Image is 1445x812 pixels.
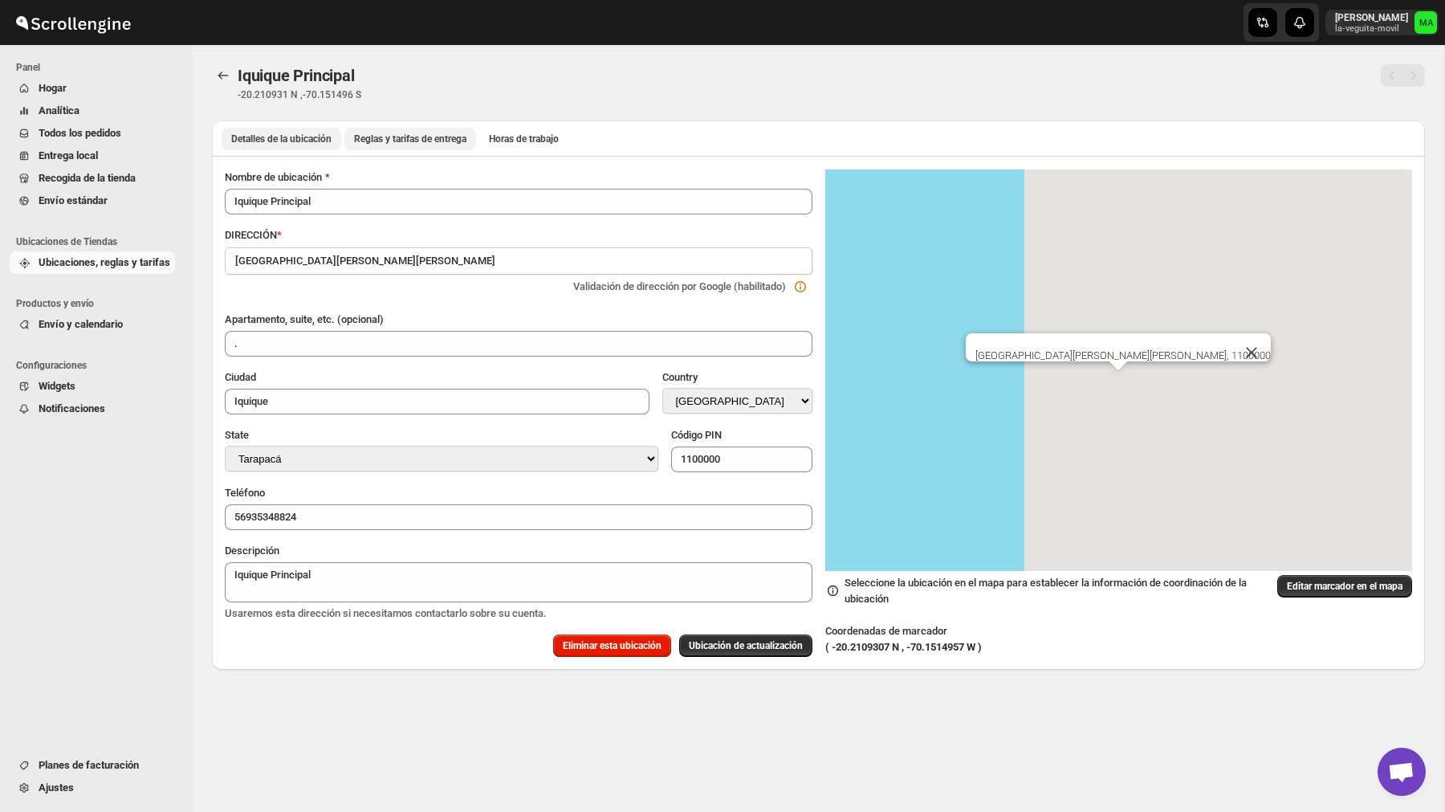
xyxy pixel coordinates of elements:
[553,635,671,657] button: Eliminar esta ubicación
[39,402,105,414] span: Notificaciones
[225,371,256,383] span: Ciudad
[1414,11,1437,34] span: Marcelo Ambiado
[825,575,1272,607] div: Seleccione la ubicación en el mapa para establecer la información de coordinación de la ubicación
[1277,575,1412,598] button: Editar marcador en el mapa
[563,639,661,652] span: Eliminar esta ubicación
[225,427,658,446] div: State
[10,122,175,145] button: Todos los pedidos
[13,2,133,43] img: ScrollEngine
[39,82,67,94] span: Hogar
[10,100,175,122] button: Analítica
[10,398,175,420] button: Notificaciones
[10,77,175,100] button: Hogar
[39,104,79,116] span: Analítica
[39,380,75,392] span: Widgets
[16,297,181,310] span: Productos y envío
[39,172,136,184] span: Recogida de la tienda
[10,251,175,274] button: Ubicaciones, reglas y tarifas
[1419,18,1434,28] text: MA
[225,247,812,275] input: Enter a location
[354,133,466,145] span: Reglas y tarifas de entrega
[238,66,355,85] span: Iquique Principal
[679,635,812,657] button: Ubicación de actualización
[975,349,1271,361] div: [GEOGRAPHIC_DATA][PERSON_NAME][PERSON_NAME], 1100000
[39,149,98,161] span: Entrega local
[10,777,175,799] button: Ajustes
[825,641,982,653] b: ( -20.2109307 N , -70.1514957 W )
[225,227,812,243] div: DIRECCIÓN
[1325,10,1439,35] button: User menu
[39,127,121,139] span: Todos los pedidos
[225,313,384,325] span: Apartamento, suite, etc. (opcional)
[16,61,181,74] span: Panel
[39,781,74,794] span: Ajustes
[225,607,547,619] span: Usaremos esta dirección si necesitamos contactarlo sobre su cuenta.
[1232,333,1271,372] button: Close
[573,280,786,292] span: Validación de dirección por Google (habilitado)
[10,754,175,777] button: Planes de facturación
[10,375,175,398] button: Widgets
[225,487,265,499] span: Teléfono
[231,133,332,145] span: Detalles de la ubicación
[238,88,861,101] p: -20.210931 N ,-70.151496 S
[39,256,170,268] span: Ubicaciones, reglas y tarifas
[1335,11,1408,24] p: [PERSON_NAME]
[212,64,234,87] button: Atrás
[1381,64,1425,87] nav: Pagination
[39,759,139,771] span: Planes de facturación
[10,313,175,336] button: Envío y calendario
[1287,580,1402,593] span: Editar marcador en el mapa
[16,235,181,248] span: Ubicaciones de Tiendas
[825,571,1413,655] div: Coordenadas de marcador
[16,359,181,372] span: Configuraciones
[1378,748,1426,796] a: Open chat
[489,133,559,145] span: Horas de trabajo
[689,639,803,652] span: Ubicación de actualización
[225,171,322,183] span: Nombre de ubicación
[225,545,279,557] span: Descripción
[662,369,812,388] div: Country
[39,194,108,206] span: Envío estándar
[671,429,722,441] span: Código PIN
[1335,24,1408,34] p: la-veguita-movil
[39,318,123,330] span: Envío y calendario
[225,562,812,602] textarea: Iquique Principal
